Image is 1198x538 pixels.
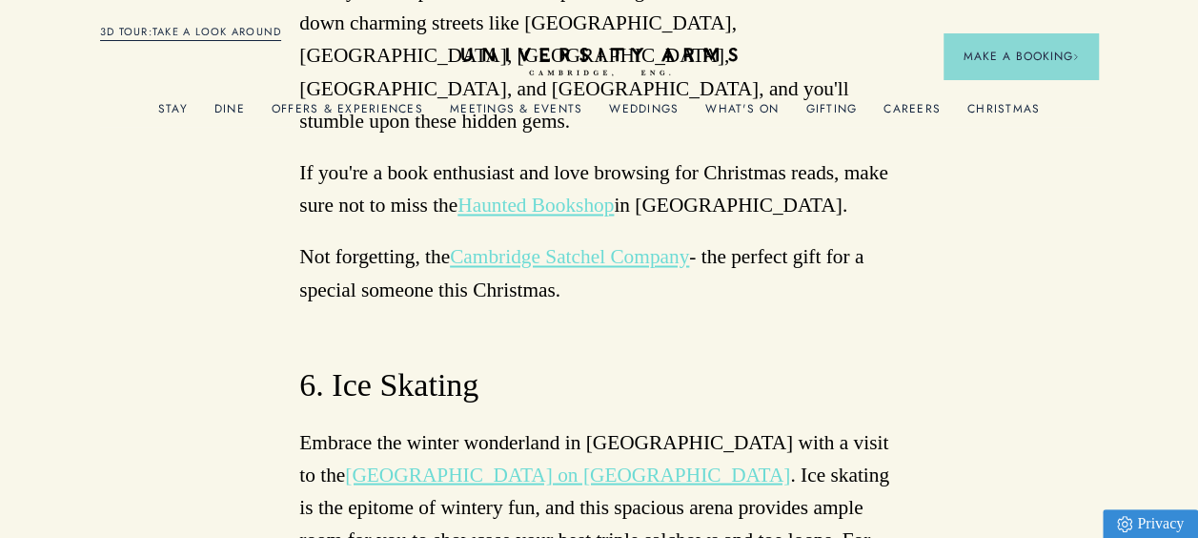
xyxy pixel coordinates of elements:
h3: 6. Ice Skating [299,362,899,405]
img: Arrow icon [1072,53,1079,60]
a: Meetings & Events [450,102,582,127]
a: Cambridge Satchel Company [450,245,689,268]
a: Gifting [805,102,857,127]
a: Haunted Bookshop [457,194,614,217]
span: Make a Booking [963,48,1079,65]
a: Dine [214,102,245,127]
a: Stay [158,102,188,127]
a: Christmas [967,102,1040,127]
a: Home [461,48,738,77]
p: Not forgetting, the - the perfect gift for a special someone this Christmas. [299,240,899,305]
a: Weddings [609,102,679,127]
a: What's On [705,102,779,127]
a: Careers [883,102,941,127]
a: Privacy [1103,509,1198,538]
a: [GEOGRAPHIC_DATA] on [GEOGRAPHIC_DATA] [345,463,790,486]
a: 3D TOUR:TAKE A LOOK AROUND [100,24,282,41]
a: Offers & Experiences [272,102,423,127]
p: If you're a book enthusiast and love browsing for Christmas reads, make sure not to miss the in [... [299,156,899,221]
img: Privacy [1117,516,1132,532]
button: Make a BookingArrow icon [944,33,1098,79]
